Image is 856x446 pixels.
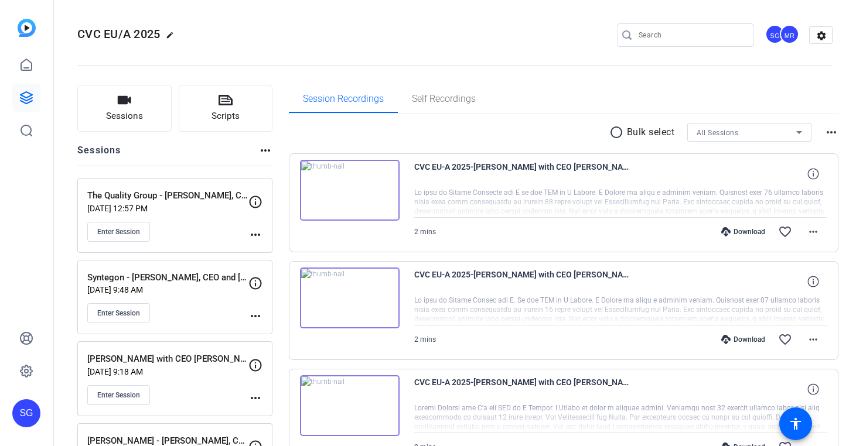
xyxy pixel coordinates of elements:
button: Enter Session [87,303,150,323]
img: thumb-nail [300,267,400,328]
span: Self Recordings [412,94,476,104]
button: Sessions [77,85,172,132]
div: SG [12,399,40,427]
div: Download [715,335,771,344]
span: CVC EU/A 2025 [77,27,160,41]
div: SG [765,25,785,44]
mat-icon: accessibility [789,417,803,431]
input: Search [639,28,744,42]
mat-icon: more_horiz [248,228,262,242]
span: Enter Session [97,390,140,400]
span: Enter Session [97,227,140,236]
span: 2 mins [414,228,436,236]
h2: Sessions [77,143,121,166]
p: [DATE] 9:18 AM [87,367,248,376]
span: Enter Session [97,308,140,318]
p: Bulk select [627,125,675,139]
mat-icon: favorite_border [778,225,792,239]
p: [PERSON_NAME] with CEO [PERSON_NAME] [87,352,248,366]
mat-icon: settings [810,27,833,44]
p: [DATE] 12:57 PM [87,204,248,213]
button: Enter Session [87,222,150,242]
button: Scripts [179,85,273,132]
span: Session Recordings [303,94,384,104]
img: thumb-nail [300,375,400,436]
div: MR [780,25,799,44]
span: CVC EU-A 2025-[PERSON_NAME] with CEO [PERSON_NAME]-Take 1-2025-08-27-09-06-26-831-0 [414,375,631,403]
span: CVC EU-A 2025-[PERSON_NAME] with CEO [PERSON_NAME]-Take 2-2025-08-27-09-11-33-522-0 [414,267,631,296]
mat-icon: edit [166,31,180,45]
ngx-avatar: Studio Giggle [765,25,786,45]
img: blue-gradient.svg [18,19,36,37]
mat-icon: favorite_border [778,332,792,346]
ngx-avatar: Milena Raschia [780,25,800,45]
p: [DATE] 9:48 AM [87,285,248,294]
p: The Quality Group - [PERSON_NAME], CEO [87,189,248,203]
mat-icon: more_horiz [824,125,838,139]
mat-icon: more_horiz [248,391,262,405]
span: CVC EU-A 2025-[PERSON_NAME] with CEO [PERSON_NAME]-Take 3-2025-08-27-09-17-01-501-0 [414,160,631,188]
mat-icon: more_horiz [806,225,820,239]
mat-icon: more_horiz [248,309,262,323]
div: Download [715,227,771,236]
span: Sessions [106,109,143,123]
mat-icon: more_horiz [806,332,820,346]
span: Scripts [212,109,240,123]
button: Enter Session [87,385,150,405]
span: 2 mins [414,335,436,344]
p: Syntegon - [PERSON_NAME], CEO and [PERSON_NAME], Head of Sustainability [87,271,248,284]
mat-icon: more_horiz [258,143,272,157]
mat-icon: radio_button_unchecked [609,125,627,139]
span: All Sessions [697,129,738,137]
img: thumb-nail [300,160,400,221]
